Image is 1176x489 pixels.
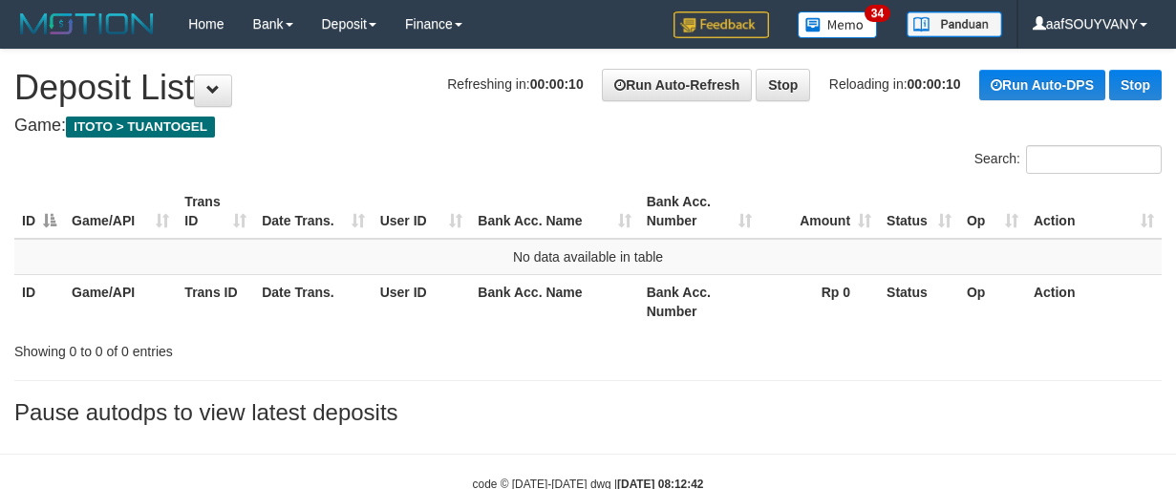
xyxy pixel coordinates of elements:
th: Game/API [64,274,177,329]
a: Run Auto-Refresh [602,69,752,101]
span: Reloading in: [829,76,961,92]
a: Stop [756,69,810,101]
th: Action [1026,274,1162,329]
img: panduan.png [907,11,1002,37]
div: Showing 0 to 0 of 0 entries [14,334,476,361]
th: Op: activate to sort column ascending [959,184,1026,239]
th: Rp 0 [759,274,879,329]
th: Game/API: activate to sort column ascending [64,184,177,239]
th: User ID: activate to sort column ascending [373,184,471,239]
span: 34 [865,5,890,22]
td: No data available in table [14,239,1162,275]
th: Status [879,274,959,329]
th: Date Trans. [254,274,372,329]
h1: Deposit List [14,69,1162,107]
th: Date Trans.: activate to sort column ascending [254,184,372,239]
th: Action: activate to sort column ascending [1026,184,1162,239]
th: Bank Acc. Name [470,274,638,329]
strong: 00:00:10 [530,76,584,92]
img: Button%20Memo.svg [798,11,878,38]
label: Search: [974,145,1162,174]
span: Refreshing in: [447,76,583,92]
strong: 00:00:10 [908,76,961,92]
th: Bank Acc. Number: activate to sort column ascending [639,184,760,239]
th: Op [959,274,1026,329]
a: Run Auto-DPS [979,70,1105,100]
th: Amount: activate to sort column ascending [759,184,879,239]
span: ITOTO > TUANTOGEL [66,117,215,138]
th: ID: activate to sort column descending [14,184,64,239]
a: Stop [1109,70,1162,100]
h4: Game: [14,117,1162,136]
th: User ID [373,274,471,329]
img: Feedback.jpg [674,11,769,38]
input: Search: [1026,145,1162,174]
img: MOTION_logo.png [14,10,160,38]
th: Trans ID [177,274,254,329]
th: Bank Acc. Name: activate to sort column ascending [470,184,638,239]
h3: Pause autodps to view latest deposits [14,400,1162,425]
th: Trans ID: activate to sort column ascending [177,184,254,239]
th: Bank Acc. Number [639,274,760,329]
th: ID [14,274,64,329]
th: Status: activate to sort column ascending [879,184,959,239]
